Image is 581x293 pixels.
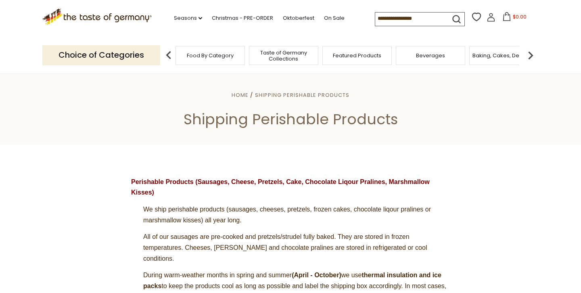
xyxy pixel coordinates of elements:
a: Home [232,91,249,99]
a: On Sale [324,14,345,23]
span: We ship perishable products (sausages, cheeses, pretzels, frozen cakes, chocolate liqour pralines... [143,206,431,224]
strong: thermal insulation and ice packs [143,272,441,289]
span: $0.00 [513,13,527,20]
strong: Perishable Products (Sausages, Cheese, Pretzels, Cake, Chocolate Liqour Pralines, Marshmallow Kis... [131,178,430,196]
h1: Shipping Perishable Products [25,110,556,128]
a: Beverages [416,52,445,59]
strong: (April - October) [292,272,341,278]
img: previous arrow [161,47,177,63]
button: $0.00 [497,12,531,24]
a: Shipping Perishable Products [255,91,349,99]
a: Food By Category [187,52,234,59]
a: Seasons [174,14,202,23]
a: Oktoberfest [283,14,314,23]
a: Taste of Germany Collections [251,50,316,62]
img: next arrow [522,47,539,63]
a: Baking, Cakes, Desserts [472,52,535,59]
a: Featured Products [333,52,381,59]
a: Christmas - PRE-ORDER [212,14,273,23]
p: Choice of Categories [42,45,160,65]
span: All of our sausages are pre-cooked and pretzels/strudel fully baked. They are stored in frozen te... [143,233,427,262]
